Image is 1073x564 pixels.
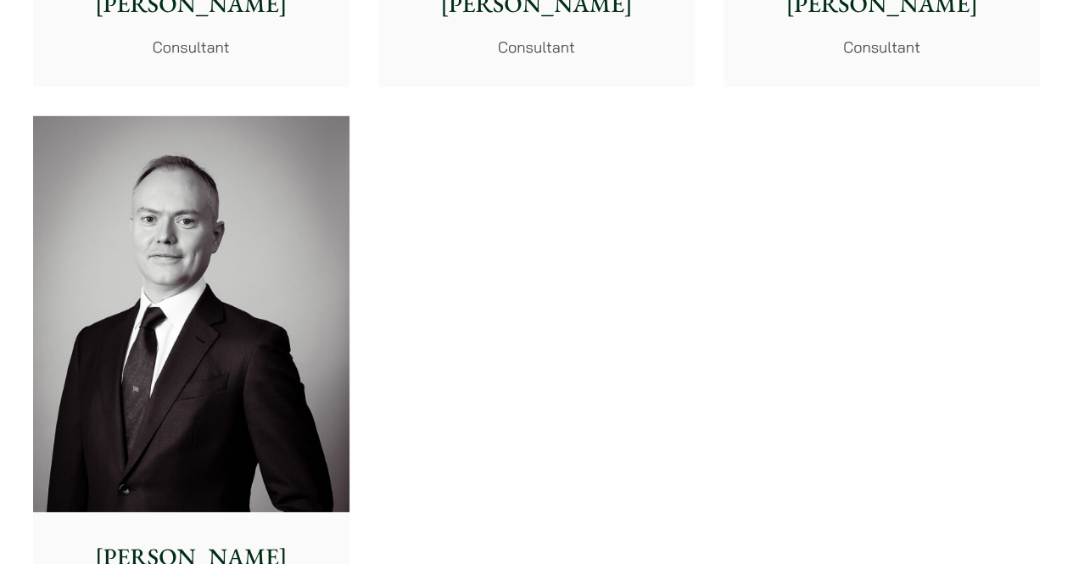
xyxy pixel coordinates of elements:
p: Consultant [47,36,336,59]
p: Consultant [737,36,1026,59]
p: Consultant [392,36,681,59]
